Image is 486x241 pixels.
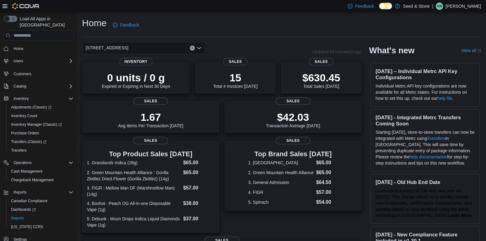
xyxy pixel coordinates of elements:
[120,22,139,28] span: Feedback
[9,147,73,154] span: Transfers
[355,3,374,9] span: Feedback
[1,44,76,53] button: Home
[133,97,168,105] span: Sales
[302,71,340,89] div: Total Sales [DATE]
[410,154,447,159] a: help documentation
[9,138,49,145] a: Transfers (Classic)
[448,213,472,218] strong: Learn More
[87,160,181,166] dt: 1. Grasslands Indica (28g)
[11,70,73,77] span: Customers
[248,160,313,166] dt: 1. [GEOGRAPHIC_DATA]
[86,44,128,51] span: [STREET_ADDRESS]
[11,189,29,196] button: Reports
[9,223,73,231] span: Washington CCRS
[9,197,73,205] span: Canadian Compliance
[6,223,76,231] button: [US_STATE] CCRS
[1,82,76,91] button: Catalog
[87,150,214,158] h3: Top Product Sales [DATE]
[11,45,26,52] a: Home
[11,178,54,182] span: Chargeback Management
[9,223,46,231] a: [US_STATE] CCRS
[11,148,27,153] span: Transfers
[276,97,310,105] span: Sales
[118,111,183,128] div: Avg Items Per Transaction [DATE]
[9,214,73,222] span: Reports
[14,71,31,76] span: Customers
[477,49,481,53] svg: External link
[17,16,73,28] span: Load All Apps in [GEOGRAPHIC_DATA]
[223,58,247,65] span: Sales
[9,112,40,120] a: Inventory Count
[87,170,181,182] dt: 2. Green Mountain Health Alliance : Gorilla Zkittlez Dried Flower (Gorilla Zkittlez) (14g)
[9,129,42,137] a: Purchase Orders
[14,46,23,51] span: Home
[9,176,56,184] a: Chargeback Management
[1,57,76,65] button: Users
[1,94,76,103] button: Inventory
[11,45,73,52] span: Home
[266,111,320,123] p: $42.03
[379,3,392,9] input: Dark Mode
[302,71,340,84] p: $630.45
[12,3,40,9] img: Cova
[82,17,107,29] h1: Home
[9,129,73,137] span: Purchase Orders
[9,197,50,205] a: Canadian Compliance
[446,2,481,10] p: [PERSON_NAME]
[87,200,181,213] dt: 4. Boxhot : Peach OG All-in-one Disposable Vape (1g)
[6,120,76,129] a: Inventory Manager (Classic)
[316,159,338,166] dd: $65.00
[102,71,170,84] p: 0 units / 0 g
[1,188,76,197] button: Reports
[14,190,27,195] span: Reports
[11,159,73,166] span: Operations
[248,199,313,205] dt: 5. Spinach
[6,214,76,223] button: Reports
[183,159,214,166] dd: $65.00
[11,131,39,136] span: Purchase Orders
[11,95,31,102] button: Inventory
[133,137,168,144] span: Sales
[376,114,475,127] h3: [DATE] - Integrated Metrc Transfers Coming Soon
[6,103,76,112] a: Adjustments (Classic)
[87,185,181,197] dt: 3. FIGR : Mellow Man DF (Marshmellow Man) (14g)
[11,57,26,65] button: Users
[11,139,47,144] span: Transfers (Classic)
[11,207,36,212] span: Dashboards
[312,49,362,54] p: Updated 54 minute(s) ago
[9,206,38,213] a: Dashboards
[11,169,42,174] span: Cash Management
[183,169,214,176] dd: $65.00
[183,215,214,223] dd: $37.00
[6,167,76,176] button: Cash Management
[11,159,34,166] button: Operations
[316,179,338,186] dd: $64.50
[438,96,452,101] a: help file
[9,112,73,120] span: Inventory Count
[183,200,214,207] dd: $38.00
[11,95,73,102] span: Inventory
[14,84,26,89] span: Catalog
[9,138,73,145] span: Transfers (Classic)
[9,121,64,128] a: Inventory Manager (Classic)
[118,111,183,123] p: 1.67
[197,46,202,51] button: Open list of options
[9,147,29,154] a: Transfers
[11,198,47,203] span: Canadian Compliance
[87,216,181,228] dt: 5. Debunk : Moon Drops Indica Liquid Diamonds Vape (1g)
[432,2,433,10] p: |
[376,129,475,166] p: Starting [DATE], store-to-store transfers can now be integrated with Metrc using in [GEOGRAPHIC_D...
[9,214,27,222] a: Reports
[248,170,313,176] dt: 2. Green Mountain Health Alliance
[403,2,430,10] p: Seed & Stone
[183,184,214,192] dd: $57.00
[120,58,153,65] span: Inventory
[9,168,73,175] span: Cash Management
[6,176,76,184] button: Chargeback Management
[316,169,338,176] dd: $65.00
[213,71,257,89] div: Total # Invoices [DATE]
[11,216,24,221] span: Reports
[14,160,32,165] span: Operations
[6,137,76,146] a: Transfers (Classic)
